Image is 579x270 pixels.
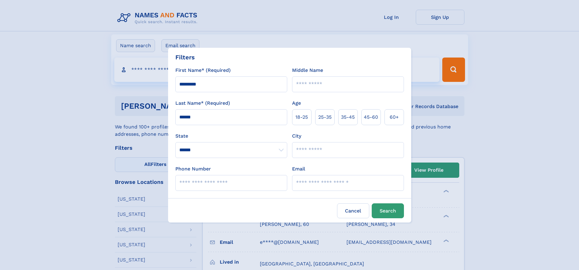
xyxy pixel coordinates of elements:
label: First Name* (Required) [175,67,231,74]
label: Middle Name [292,67,323,74]
label: State [175,132,287,140]
span: 18‑25 [295,114,308,121]
label: Last Name* (Required) [175,100,230,107]
label: Age [292,100,301,107]
label: City [292,132,301,140]
span: 60+ [390,114,399,121]
span: 45‑60 [364,114,378,121]
span: 35‑45 [341,114,355,121]
div: Filters [175,53,195,62]
button: Search [372,203,404,218]
label: Phone Number [175,165,211,173]
label: Cancel [337,203,369,218]
label: Email [292,165,305,173]
span: 25‑35 [318,114,332,121]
